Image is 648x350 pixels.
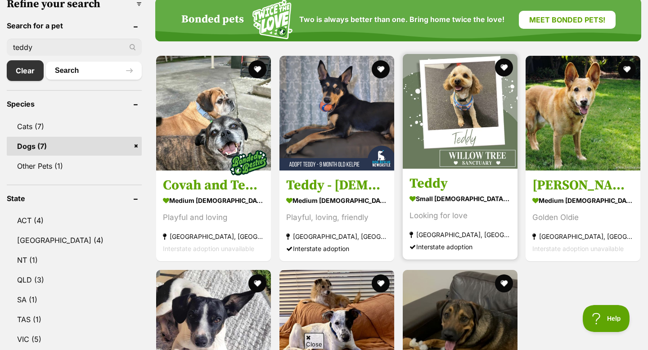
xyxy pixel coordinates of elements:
button: favourite [495,58,513,76]
h3: [PERSON_NAME] [532,177,634,194]
button: favourite [372,60,390,78]
div: Playful and loving [163,211,264,224]
div: Looking for love [409,210,511,222]
a: Dogs (7) [7,137,142,156]
a: Clear [7,60,44,81]
strong: small [DEMOGRAPHIC_DATA] Dog [409,192,511,205]
a: SA (1) [7,290,142,309]
span: Two is always better than one. Bring home twice the love! [299,15,504,24]
span: Close [304,333,324,349]
strong: [GEOGRAPHIC_DATA], [GEOGRAPHIC_DATA] [409,229,511,241]
a: Other Pets (1) [7,157,142,175]
img: Teddy - Cavalier King Charles Spaniel Dog [403,54,517,169]
button: Search [46,62,142,80]
img: Teddy - 9 Month Old Kelpie - Australian Kelpie Dog [279,56,394,171]
a: ACT (4) [7,211,142,230]
a: QLD (3) [7,270,142,289]
header: State [7,194,142,202]
strong: medium [DEMOGRAPHIC_DATA] Dog [532,194,634,207]
header: Species [7,100,142,108]
a: Meet bonded pets! [519,11,616,29]
img: bonded besties [226,140,271,185]
strong: medium [DEMOGRAPHIC_DATA] Dog [286,194,387,207]
span: Interstate adoption unavailable [163,245,254,252]
h4: Bonded pets [181,13,244,26]
a: [PERSON_NAME] medium [DEMOGRAPHIC_DATA] Dog Golden Oldie [GEOGRAPHIC_DATA], [GEOGRAPHIC_DATA] Int... [526,170,640,261]
input: Toby [7,39,142,56]
h3: Teddy [409,175,511,192]
h3: Covah and Teddy [163,177,264,194]
span: Interstate adoption unavailable [532,245,624,252]
div: Interstate adoption [286,242,387,255]
a: Teddy small [DEMOGRAPHIC_DATA] Dog Looking for love [GEOGRAPHIC_DATA], [GEOGRAPHIC_DATA] Intersta... [403,168,517,260]
button: favourite [248,274,266,292]
a: Teddy - [DEMOGRAPHIC_DATA] Kelpie medium [DEMOGRAPHIC_DATA] Dog Playful, loving, friendly [GEOGRA... [279,170,394,261]
strong: [GEOGRAPHIC_DATA], [GEOGRAPHIC_DATA] [532,230,634,242]
button: favourite [372,274,390,292]
div: Playful, loving, friendly [286,211,387,224]
a: NT (1) [7,251,142,269]
strong: medium [DEMOGRAPHIC_DATA] Dog [163,194,264,207]
button: favourite [495,274,513,292]
a: Cats (7) [7,117,142,136]
img: Covah and Teddy - Pug Dog [156,56,271,171]
img: Teddy Belvedere - Australian Kelpie Dog [526,56,640,171]
iframe: Help Scout Beacon - Open [583,305,630,332]
a: [GEOGRAPHIC_DATA] (4) [7,231,142,250]
a: Covah and Teddy medium [DEMOGRAPHIC_DATA] Dog Playful and loving [GEOGRAPHIC_DATA], [GEOGRAPHIC_D... [156,170,271,261]
button: favourite [618,60,636,78]
strong: [GEOGRAPHIC_DATA], [GEOGRAPHIC_DATA] [163,230,264,242]
div: Interstate adoption [409,241,511,253]
h3: Teddy - [DEMOGRAPHIC_DATA] Kelpie [286,177,387,194]
button: favourite [248,60,266,78]
strong: [GEOGRAPHIC_DATA], [GEOGRAPHIC_DATA] [286,230,387,242]
header: Search for a pet [7,22,142,30]
a: VIC (5) [7,330,142,349]
div: Golden Oldie [532,211,634,224]
a: TAS (1) [7,310,142,329]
